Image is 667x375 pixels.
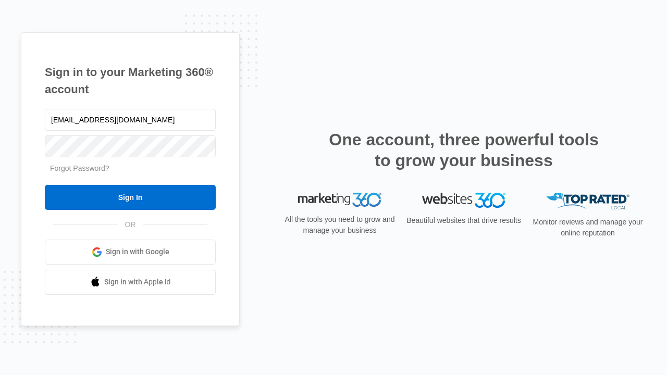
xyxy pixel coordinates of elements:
[50,164,109,172] a: Forgot Password?
[298,193,381,207] img: Marketing 360
[422,193,505,208] img: Websites 360
[118,219,143,230] span: OR
[106,246,169,257] span: Sign in with Google
[281,214,398,236] p: All the tools you need to grow and manage your business
[326,129,602,171] h2: One account, three powerful tools to grow your business
[45,270,216,295] a: Sign in with Apple Id
[405,215,522,226] p: Beautiful websites that drive results
[104,277,171,287] span: Sign in with Apple Id
[45,185,216,210] input: Sign In
[45,109,216,131] input: Email
[45,64,216,98] h1: Sign in to your Marketing 360® account
[546,193,629,210] img: Top Rated Local
[529,217,646,239] p: Monitor reviews and manage your online reputation
[45,240,216,265] a: Sign in with Google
